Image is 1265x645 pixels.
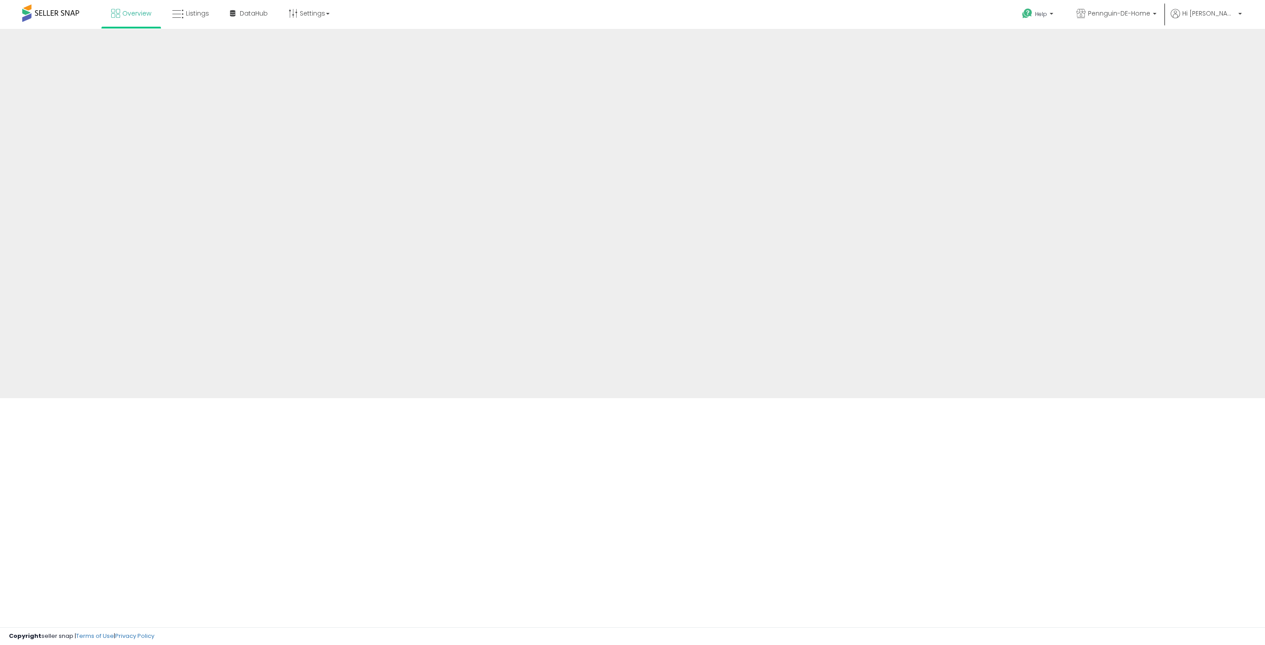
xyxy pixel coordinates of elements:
[1022,8,1033,19] i: Get Help
[1088,9,1150,18] span: Pennguin-DE-Home
[1171,9,1242,29] a: Hi [PERSON_NAME]
[1015,1,1062,29] a: Help
[186,9,209,18] span: Listings
[240,9,268,18] span: DataHub
[1035,10,1047,18] span: Help
[1182,9,1236,18] span: Hi [PERSON_NAME]
[122,9,151,18] span: Overview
